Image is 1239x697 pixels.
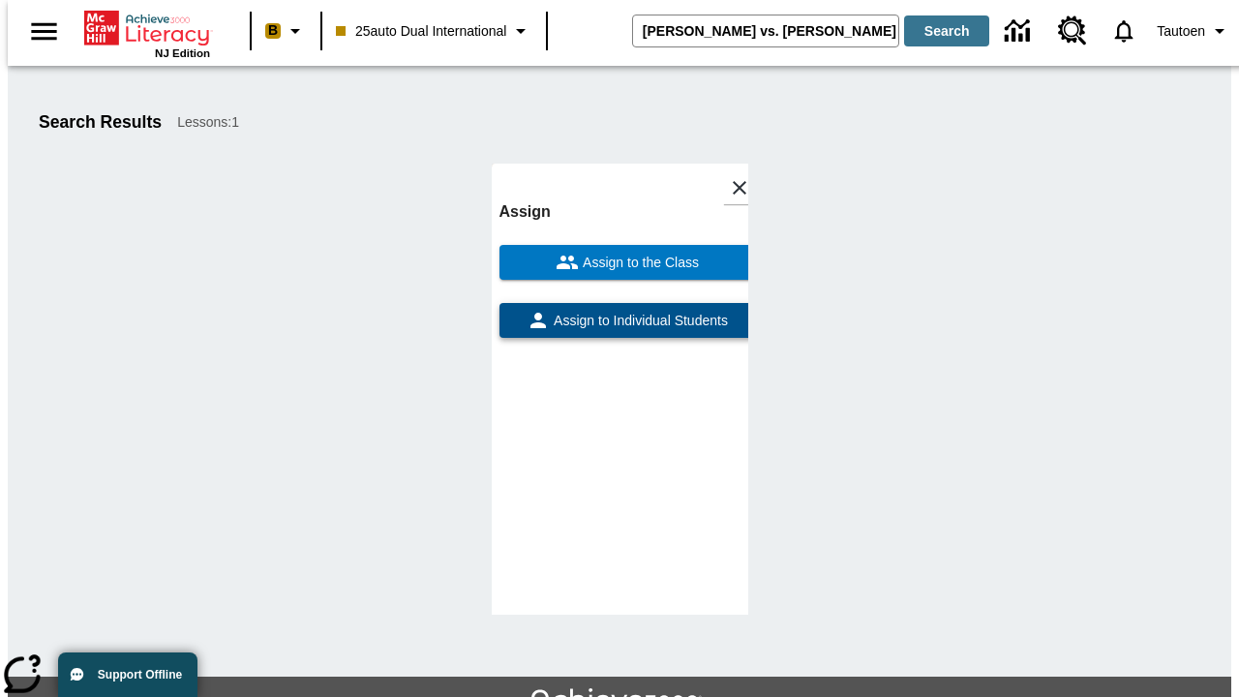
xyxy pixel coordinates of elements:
button: Open side menu [15,3,73,60]
button: Assign to the Class [499,245,756,280]
button: Profile/Settings [1149,14,1239,48]
span: NJ Edition [155,47,210,59]
input: search field [633,15,898,46]
button: Search [904,15,989,46]
span: B [268,18,278,43]
span: 25auto Dual International [336,21,506,42]
a: Resource Center, Will open in new tab [1046,5,1099,57]
span: Lessons : 1 [177,112,239,133]
span: Tautoen [1157,21,1205,42]
a: Notifications [1099,6,1149,56]
span: Assign to Individual Students [550,311,728,331]
button: Support Offline [58,652,197,697]
div: Home [84,7,210,59]
a: Home [84,9,210,47]
div: lesson details [492,164,748,615]
button: Close [723,171,756,204]
button: Class: 25auto Dual International, Select your class [328,14,540,48]
a: Data Center [993,5,1046,58]
button: Boost Class color is peach. Change class color [257,14,315,48]
h1: Search Results [39,112,162,133]
span: Support Offline [98,668,182,682]
span: Assign to the Class [579,253,699,273]
button: Assign to Individual Students [499,303,756,338]
h6: Assign [499,198,756,226]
